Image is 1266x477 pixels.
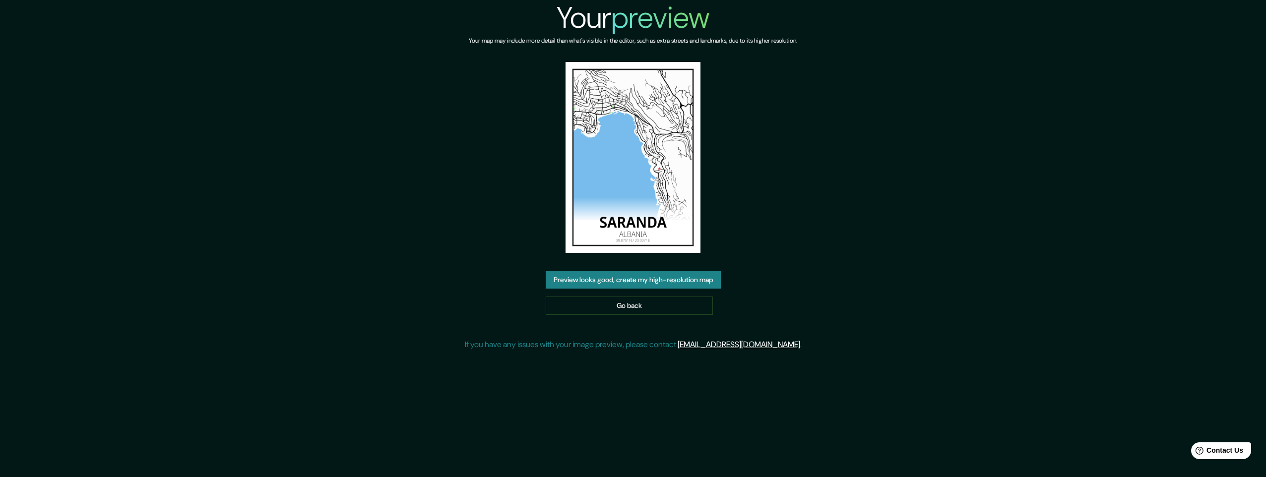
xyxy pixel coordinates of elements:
button: Preview looks good, create my high-resolution map [546,271,721,289]
a: Go back [546,297,713,315]
h6: Your map may include more detail than what's visible in the editor, such as extra streets and lan... [469,36,797,46]
p: If you have any issues with your image preview, please contact . [465,339,802,351]
iframe: Help widget launcher [1178,438,1255,466]
a: [EMAIL_ADDRESS][DOMAIN_NAME] [678,339,800,350]
img: created-map-preview [566,62,700,253]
